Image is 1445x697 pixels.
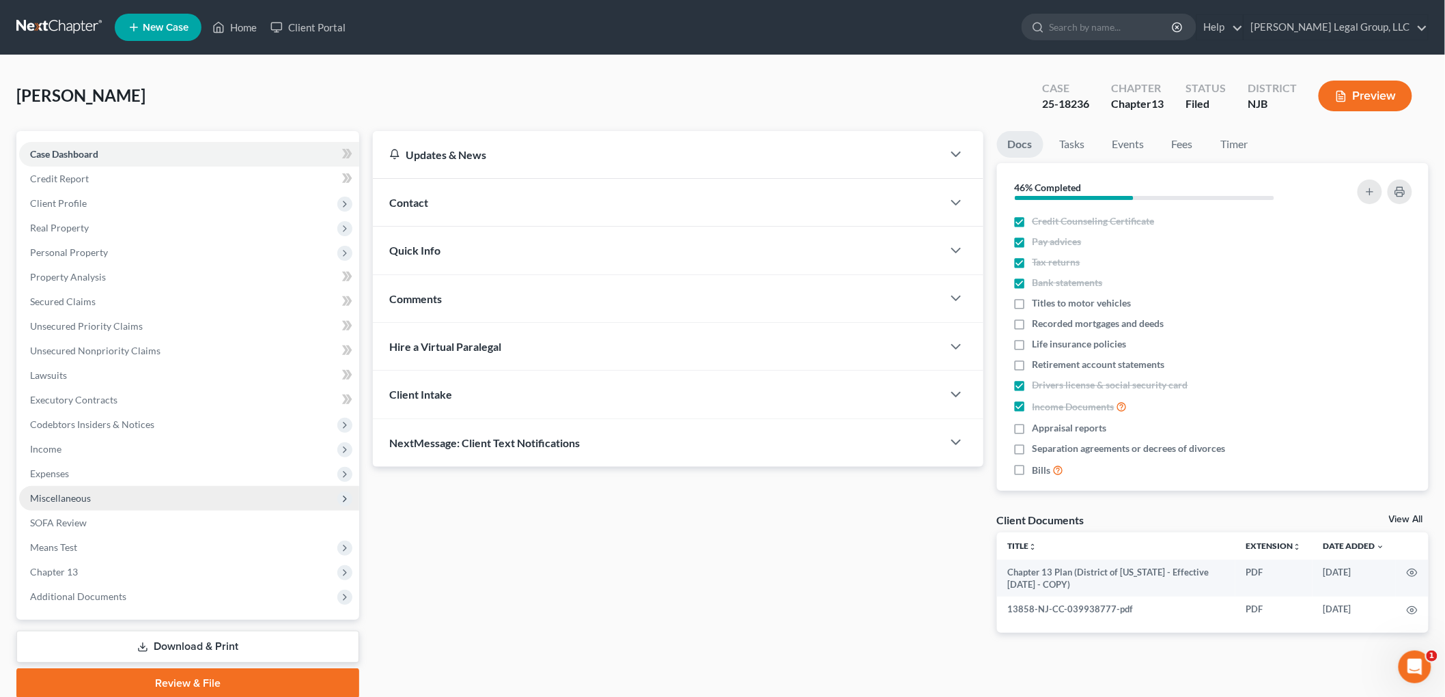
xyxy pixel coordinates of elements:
span: Comments [389,292,442,305]
span: NextMessage: Client Text Notifications [389,436,580,449]
span: [PERSON_NAME] [16,85,145,105]
div: Status [1186,81,1226,96]
div: Case [1042,81,1089,96]
span: Personal Property [30,246,108,258]
div: NJB [1248,96,1297,112]
i: expand_more [1377,543,1385,551]
span: Client Profile [30,197,87,209]
span: 1 [1427,651,1437,662]
span: Bank statements [1033,276,1103,289]
div: Chapter [1111,81,1164,96]
td: [DATE] [1313,597,1396,621]
span: Credit Counseling Certificate [1033,214,1155,228]
span: Pay advices [1033,235,1082,248]
button: Preview [1319,81,1412,111]
a: Credit Report [19,167,359,191]
span: Real Property [30,222,89,233]
strong: 46% Completed [1015,182,1082,193]
span: Chapter 13 [30,566,78,578]
a: Lawsuits [19,363,359,388]
span: New Case [143,23,188,33]
a: [PERSON_NAME] Legal Group, LLC [1244,15,1428,40]
a: Extensionunfold_more [1246,541,1302,551]
iframe: Intercom live chat [1399,651,1431,683]
span: Hire a Virtual Paralegal [389,340,501,353]
a: Unsecured Nonpriority Claims [19,339,359,363]
span: 13 [1151,97,1164,110]
a: View All [1389,515,1423,524]
span: Case Dashboard [30,148,98,160]
div: Updates & News [389,147,926,162]
a: Events [1102,131,1155,158]
i: unfold_more [1293,543,1302,551]
td: [DATE] [1313,560,1396,597]
input: Search by name... [1049,14,1174,40]
span: Income [30,443,61,455]
a: SOFA Review [19,511,359,535]
a: Home [206,15,264,40]
span: Unsecured Nonpriority Claims [30,345,160,356]
span: Recorded mortgages and deeds [1033,317,1164,330]
span: Appraisal reports [1033,421,1107,435]
span: Titles to motor vehicles [1033,296,1132,310]
span: SOFA Review [30,517,87,528]
span: Retirement account statements [1033,358,1165,371]
a: Case Dashboard [19,142,359,167]
td: PDF [1235,560,1313,597]
div: Client Documents [997,513,1084,527]
span: Additional Documents [30,591,126,602]
span: Expenses [30,468,69,479]
div: District [1248,81,1297,96]
span: Means Test [30,541,77,553]
a: Download & Print [16,631,359,663]
a: Help [1197,15,1243,40]
a: Fees [1161,131,1205,158]
span: Client Intake [389,388,452,401]
div: Filed [1186,96,1226,112]
span: Bills [1033,464,1051,477]
a: Date Added expand_more [1323,541,1385,551]
div: Chapter [1111,96,1164,112]
a: Client Portal [264,15,352,40]
span: Quick Info [389,244,440,257]
span: Credit Report [30,173,89,184]
a: Secured Claims [19,289,359,314]
div: 25-18236 [1042,96,1089,112]
span: Life insurance policies [1033,337,1127,351]
span: Secured Claims [30,296,96,307]
a: Property Analysis [19,265,359,289]
a: Timer [1210,131,1259,158]
span: Property Analysis [30,271,106,283]
td: 13858-NJ-CC-039938777-pdf [997,597,1236,621]
a: Unsecured Priority Claims [19,314,359,339]
span: Contact [389,196,428,209]
a: Titleunfold_more [1008,541,1037,551]
a: Tasks [1049,131,1096,158]
td: Chapter 13 Plan (District of [US_STATE] - Effective [DATE] - COPY) [997,560,1236,597]
span: Separation agreements or decrees of divorces [1033,442,1226,455]
span: Income Documents [1033,400,1114,414]
a: Executory Contracts [19,388,359,412]
span: Tax returns [1033,255,1080,269]
td: PDF [1235,597,1313,621]
a: Docs [997,131,1043,158]
i: unfold_more [1029,543,1037,551]
span: Drivers license & social security card [1033,378,1188,392]
span: Unsecured Priority Claims [30,320,143,332]
span: Codebtors Insiders & Notices [30,418,154,430]
span: Executory Contracts [30,394,117,406]
span: Miscellaneous [30,492,91,504]
span: Lawsuits [30,369,67,381]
